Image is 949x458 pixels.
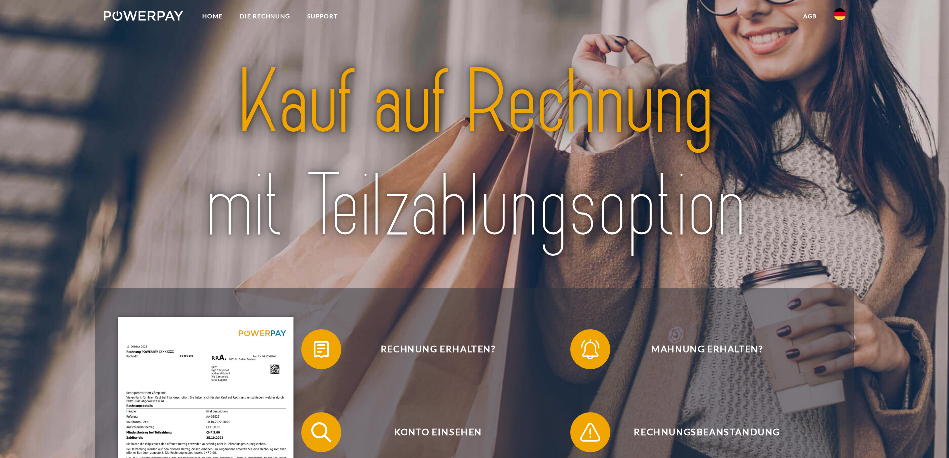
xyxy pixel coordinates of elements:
a: DIE RECHNUNG [231,7,299,25]
img: logo-powerpay-white.svg [104,11,184,21]
img: qb_warning.svg [578,420,603,445]
button: Mahnung erhalten? [570,329,829,369]
span: Rechnung erhalten? [316,329,560,369]
button: Rechnungsbeanstandung [570,412,829,452]
a: Home [194,7,231,25]
button: Rechnung erhalten? [301,329,560,369]
a: SUPPORT [299,7,346,25]
span: Konto einsehen [316,412,560,452]
img: title-powerpay_de.svg [140,46,809,264]
span: Rechnungsbeanstandung [585,412,829,452]
img: qb_search.svg [309,420,334,445]
img: de [834,8,846,20]
img: qb_bell.svg [578,337,603,362]
img: qb_bill.svg [309,337,334,362]
a: agb [795,7,825,25]
span: Mahnung erhalten? [585,329,829,369]
button: Konto einsehen [301,412,560,452]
